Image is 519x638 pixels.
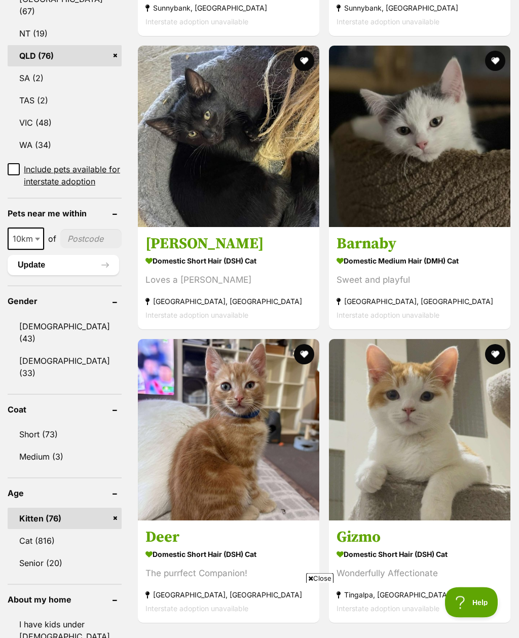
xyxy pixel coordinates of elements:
strong: Domestic Short Hair (DSH) Cat [145,254,312,269]
iframe: Advertisement [75,587,444,633]
button: favourite [294,345,314,365]
strong: [GEOGRAPHIC_DATA], [GEOGRAPHIC_DATA] [145,295,312,309]
span: Close [306,573,333,583]
button: favourite [294,51,314,71]
span: Interstate adoption unavailable [145,311,248,320]
span: Interstate adoption unavailable [145,18,248,26]
header: Pets near me within [8,209,122,218]
a: WA (34) [8,135,122,156]
a: Barnaby Domestic Medium Hair (DMH) Cat Sweet and playful [GEOGRAPHIC_DATA], [GEOGRAPHIC_DATA] Int... [329,227,510,330]
span: Interstate adoption unavailable [337,18,439,26]
strong: Domestic Short Hair (DSH) Cat [337,548,503,562]
strong: Domestic Medium Hair (DMH) Cat [337,254,503,269]
a: QLD (76) [8,46,122,67]
img: Beatrice - Domestic Short Hair (DSH) Cat [138,46,319,228]
span: Interstate adoption unavailable [337,311,439,320]
h3: Deer [145,529,312,548]
a: Senior (20) [8,553,122,574]
span: 10km [9,232,43,246]
a: [DEMOGRAPHIC_DATA] (33) [8,351,122,384]
a: [PERSON_NAME] Domestic Short Hair (DSH) Cat Loves a [PERSON_NAME] [GEOGRAPHIC_DATA], [GEOGRAPHIC_... [138,227,319,330]
span: Include pets available for interstate adoption [24,164,122,188]
header: Age [8,489,122,498]
a: NT (19) [8,23,122,45]
a: Deer Domestic Short Hair (DSH) Cat The purrfect Companion! [GEOGRAPHIC_DATA], [GEOGRAPHIC_DATA] I... [138,521,319,624]
a: TAS (2) [8,90,122,111]
a: Short (73) [8,424,122,445]
img: consumer-privacy-logo.png [1,1,9,9]
button: favourite [485,51,505,71]
a: Medium (3) [8,446,122,468]
h3: Gizmo [337,529,503,548]
img: Gizmo - Domestic Short Hair (DSH) Cat [329,340,510,521]
header: Gender [8,297,122,306]
header: About my home [8,595,122,605]
input: postcode [60,230,122,249]
a: [DEMOGRAPHIC_DATA] (43) [8,316,122,350]
span: 10km [8,228,44,250]
strong: Domestic Short Hair (DSH) Cat [145,548,312,562]
div: Wonderfully Affectionate [337,568,503,581]
h3: Barnaby [337,235,503,254]
a: Cat (816) [8,531,122,552]
button: favourite [485,345,505,365]
span: of [48,233,56,245]
header: Coat [8,405,122,415]
a: Kitten (76) [8,508,122,530]
div: Loves a [PERSON_NAME] [145,274,312,287]
strong: [GEOGRAPHIC_DATA], [GEOGRAPHIC_DATA] [337,295,503,309]
button: Update [8,255,119,276]
iframe: Help Scout Beacon - Open [445,587,499,618]
strong: Sunnybank, [GEOGRAPHIC_DATA] [337,2,503,15]
h3: [PERSON_NAME] [145,235,312,254]
img: Deer - Domestic Short Hair (DSH) Cat [138,340,319,521]
a: Gizmo Domestic Short Hair (DSH) Cat Wonderfully Affectionate Tingalpa, [GEOGRAPHIC_DATA] Intersta... [329,521,510,624]
div: Sweet and playful [337,274,503,287]
a: Include pets available for interstate adoption [8,164,122,188]
div: The purrfect Companion! [145,568,312,581]
img: Barnaby - Domestic Medium Hair (DMH) Cat [329,46,510,228]
a: SA (2) [8,68,122,89]
a: VIC (48) [8,112,122,134]
strong: Sunnybank, [GEOGRAPHIC_DATA] [145,2,312,15]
